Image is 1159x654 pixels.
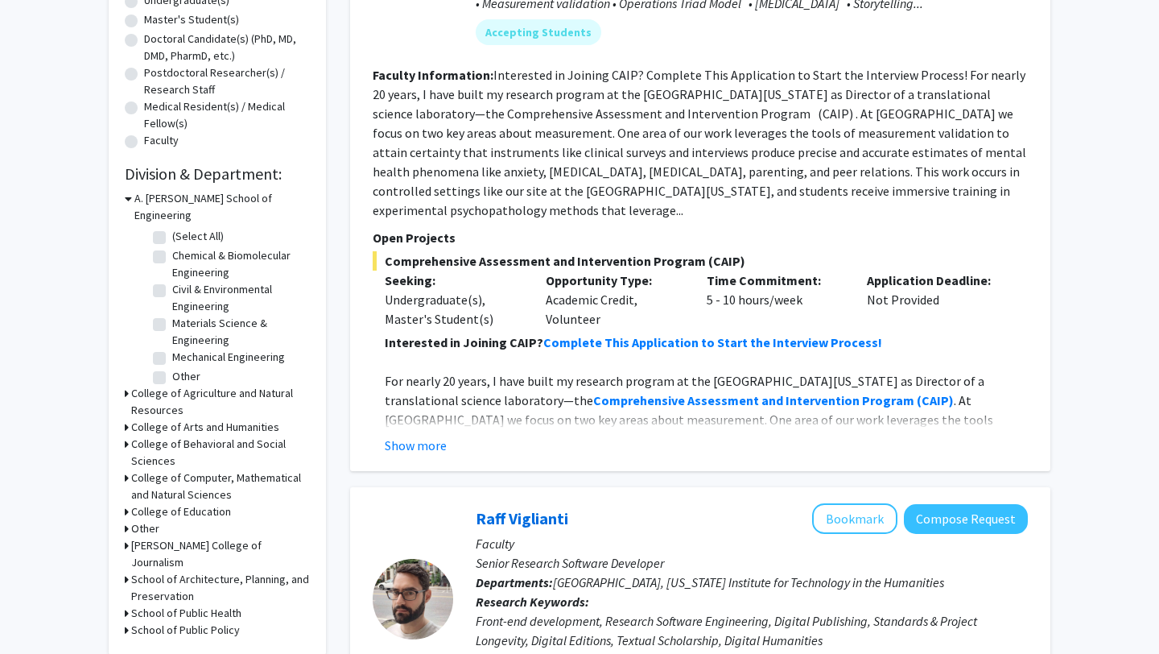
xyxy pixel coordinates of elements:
[695,271,856,329] div: 5 - 10 hours/week
[131,571,310,605] h3: School of Architecture, Planning, and Preservation
[12,582,68,642] iframe: Chat
[373,251,1028,271] span: Comprehensive Assessment and Intervention Program (CAIP)
[476,594,589,610] b: Research Keywords:
[134,190,310,224] h3: A. [PERSON_NAME] School of Engineering
[125,164,310,184] h2: Division & Department:
[593,392,954,408] a: Comprehensive Assessment and Intervention Program (CAIP)
[476,19,601,45] mat-chip: Accepting Students
[867,271,1004,290] p: Application Deadline:
[172,368,200,385] label: Other
[917,392,954,408] strong: (CAIP)
[385,334,543,350] strong: Interested in Joining CAIP?
[144,98,310,132] label: Medical Resident(s) / Medical Fellow(s)
[385,436,447,455] button: Show more
[373,67,1026,218] fg-read-more: Interested in Joining CAIP? Complete This Application to Start the Interview Process! For nearly ...
[476,574,553,590] b: Departments:
[131,436,310,470] h3: College of Behavioral and Social Sciences
[172,247,306,281] label: Chemical & Biomolecular Engineering
[593,392,914,408] strong: Comprehensive Assessment and Intervention Program
[172,349,285,366] label: Mechanical Engineering
[373,228,1028,247] p: Open Projects
[707,271,843,290] p: Time Commitment:
[546,271,683,290] p: Opportunity Type:
[553,574,944,590] span: [GEOGRAPHIC_DATA], [US_STATE] Institute for Technology in the Humanities
[172,228,224,245] label: (Select All)
[476,534,1028,553] p: Faculty
[131,470,310,503] h3: College of Computer, Mathematical and Natural Sciences
[476,553,1028,573] p: Senior Research Software Developer
[144,31,310,64] label: Doctoral Candidate(s) (PhD, MD, DMD, PharmD, etc.)
[131,520,159,537] h3: Other
[476,508,568,528] a: Raff Viglianti
[144,64,310,98] label: Postdoctoral Researcher(s) / Research Staff
[373,67,493,83] b: Faculty Information:
[131,537,310,571] h3: [PERSON_NAME] College of Journalism
[855,271,1016,329] div: Not Provided
[476,611,1028,650] div: Front-end development, Research Software Engineering, Digital Publishing, Standards & Project Lon...
[385,290,522,329] div: Undergraduate(s), Master's Student(s)
[144,11,239,28] label: Master's Student(s)
[131,622,240,639] h3: School of Public Policy
[534,271,695,329] div: Academic Credit, Volunteer
[385,271,522,290] p: Seeking:
[172,315,306,349] label: Materials Science & Engineering
[904,504,1028,534] button: Compose Request to Raff Viglianti
[131,385,310,419] h3: College of Agriculture and Natural Resources
[144,132,179,149] label: Faculty
[172,281,306,315] label: Civil & Environmental Engineering
[812,503,897,534] button: Add Raff Viglianti to Bookmarks
[543,334,882,350] a: Complete This Application to Start the Interview Process!
[131,419,279,436] h3: College of Arts and Humanities
[131,605,241,622] h3: School of Public Health
[131,503,231,520] h3: College of Education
